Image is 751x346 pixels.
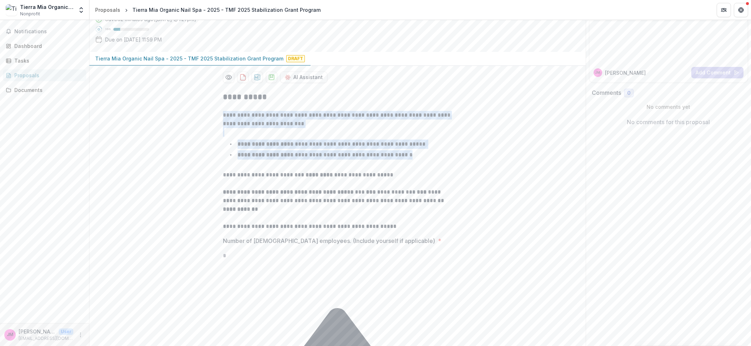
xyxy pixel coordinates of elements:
[223,72,234,83] button: Preview ef758a18-e06a-4452-9f7d-f8d1614f69e2-0.pdf
[76,3,86,17] button: Open entity switcher
[595,71,600,74] div: Justin Mitchell
[237,72,249,83] button: download-proposal
[6,4,17,16] img: Tierra Mia Organic Nail Spa
[280,72,327,83] button: AI Assistant
[717,3,731,17] button: Partners
[132,6,321,14] div: Tierra Mia Organic Nail Spa - 2025 - TMF 2025 Stabilization Grant Program
[76,331,85,339] button: More
[252,72,263,83] button: download-proposal
[20,3,73,11] div: Tierra Mia Organic Nail Spa
[95,55,283,62] p: Tierra Mia Organic Nail Spa - 2025 - TMF 2025 Stabilization Grant Program
[14,42,81,50] div: Dashboard
[592,89,621,96] h2: Comments
[605,69,646,77] p: [PERSON_NAME]
[3,69,86,81] a: Proposals
[14,57,81,64] div: Tasks
[266,72,277,83] button: download-proposal
[20,11,40,17] span: Nonprofit
[59,328,73,335] p: User
[14,86,81,94] div: Documents
[223,237,435,245] p: Number of [DEMOGRAPHIC_DATA] employees. (Include yourself if applicable)
[734,3,748,17] button: Get Help
[3,26,86,37] button: Notifications
[3,55,86,67] a: Tasks
[3,40,86,52] a: Dashboard
[92,5,323,15] nav: breadcrumb
[691,67,743,78] button: Add Comment
[286,55,305,62] span: Draft
[7,332,13,337] div: Justin Mitchell
[3,84,86,96] a: Documents
[95,6,120,14] div: Proposals
[19,335,73,342] p: [EMAIL_ADDRESS][DOMAIN_NAME]
[14,72,81,79] div: Proposals
[14,29,83,35] span: Notifications
[627,118,710,126] p: No comments for this proposal
[627,90,630,96] span: 0
[592,103,745,111] p: No comments yet
[92,5,123,15] a: Proposals
[19,328,56,335] p: [PERSON_NAME]
[105,36,162,43] p: Due on [DATE] 11:59 PM
[105,27,111,32] p: 19 %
